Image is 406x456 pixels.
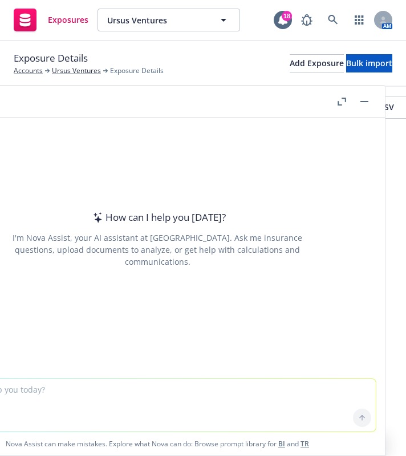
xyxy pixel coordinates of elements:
[52,66,101,76] a: Ursus Ventures
[98,9,240,31] button: Ursus Ventures
[48,15,88,25] span: Exposures
[110,66,164,76] span: Exposure Details
[290,55,344,72] div: Add Exposure
[301,439,309,449] a: TR
[290,54,344,72] button: Add Exposure
[348,9,371,31] a: Switch app
[282,11,292,21] div: 18
[278,439,285,449] a: BI
[322,9,344,31] a: Search
[107,14,206,26] span: Ursus Ventures
[14,51,88,66] span: Exposure Details
[14,66,43,76] a: Accounts
[295,9,318,31] a: Report a Bug
[9,4,93,36] a: Exposures
[346,55,392,72] div: Bulk import
[90,210,226,225] div: How can I help you [DATE]?
[346,54,392,72] button: Bulk import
